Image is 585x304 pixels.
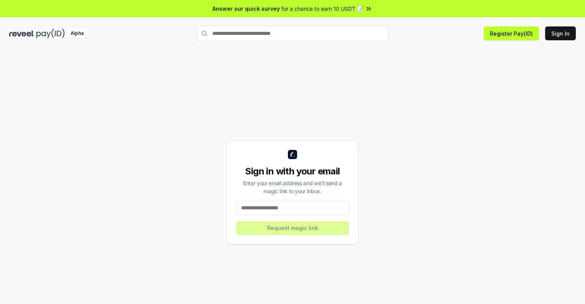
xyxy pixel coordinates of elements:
div: Enter your email address and we’ll send a magic link to your inbox. [236,179,349,195]
div: Sign in with your email [236,165,349,177]
img: logo_small [288,150,297,159]
span: for a chance to earn 10 USDT 📝 [281,5,363,13]
img: pay_id [36,29,65,38]
button: Register Pay(ID) [484,26,539,40]
button: Sign In [545,26,576,40]
img: reveel_dark [9,29,35,38]
span: Answer our quick survey [212,5,280,13]
div: Alpha [66,29,88,38]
